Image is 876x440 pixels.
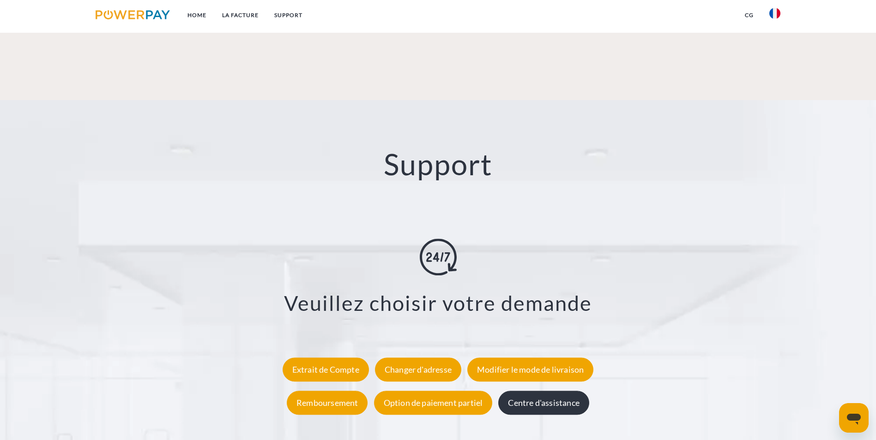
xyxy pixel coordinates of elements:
[496,398,591,408] a: Centre d'assistance
[55,291,821,316] h3: Veuillez choisir votre demande
[283,357,369,381] div: Extrait de Compte
[214,7,266,24] a: LA FACTURE
[498,391,589,415] div: Centre d'assistance
[280,364,371,375] a: Extrait de Compte
[839,403,869,433] iframe: Bouton de lancement de la fenêtre de messagerie
[373,364,464,375] a: Changer d'adresse
[467,357,593,381] div: Modifier le mode de livraison
[287,391,368,415] div: Remboursement
[374,391,493,415] div: Option de paiement partiel
[266,7,310,24] a: Support
[465,364,596,375] a: Modifier le mode de livraison
[180,7,214,24] a: Home
[284,398,370,408] a: Remboursement
[769,8,780,19] img: fr
[375,357,461,381] div: Changer d'adresse
[372,398,495,408] a: Option de paiement partiel
[96,10,170,19] img: logo-powerpay.svg
[420,239,457,276] img: online-shopping.svg
[44,146,832,183] h2: Support
[737,7,761,24] a: CG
